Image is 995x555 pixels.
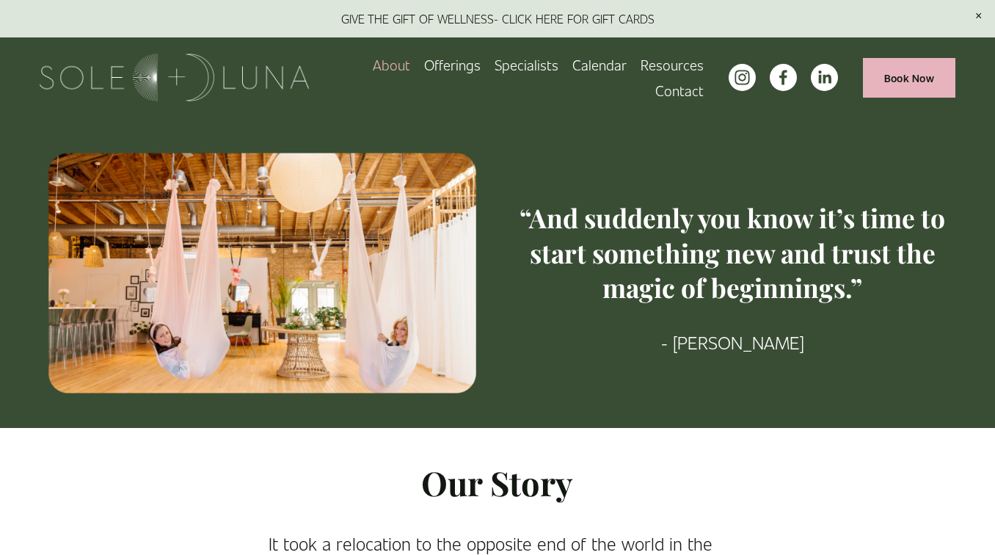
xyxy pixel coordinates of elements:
[269,461,726,504] h2: Our Story
[641,54,704,76] span: Resources
[572,52,627,78] a: Calendar
[655,78,704,104] a: Contact
[641,52,704,78] a: folder dropdown
[770,64,797,91] a: facebook-unauth
[811,64,838,91] a: LinkedIn
[424,52,481,78] a: folder dropdown
[510,328,955,357] p: - [PERSON_NAME]
[863,58,955,98] a: Book Now
[729,64,756,91] a: instagram-unauth
[510,200,955,305] h3: “And suddenly you know it’s time to start something new and trust the magic of beginnings.”
[373,52,410,78] a: About
[495,52,558,78] a: Specialists
[424,54,481,76] span: Offerings
[40,54,309,101] img: Sole + Luna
